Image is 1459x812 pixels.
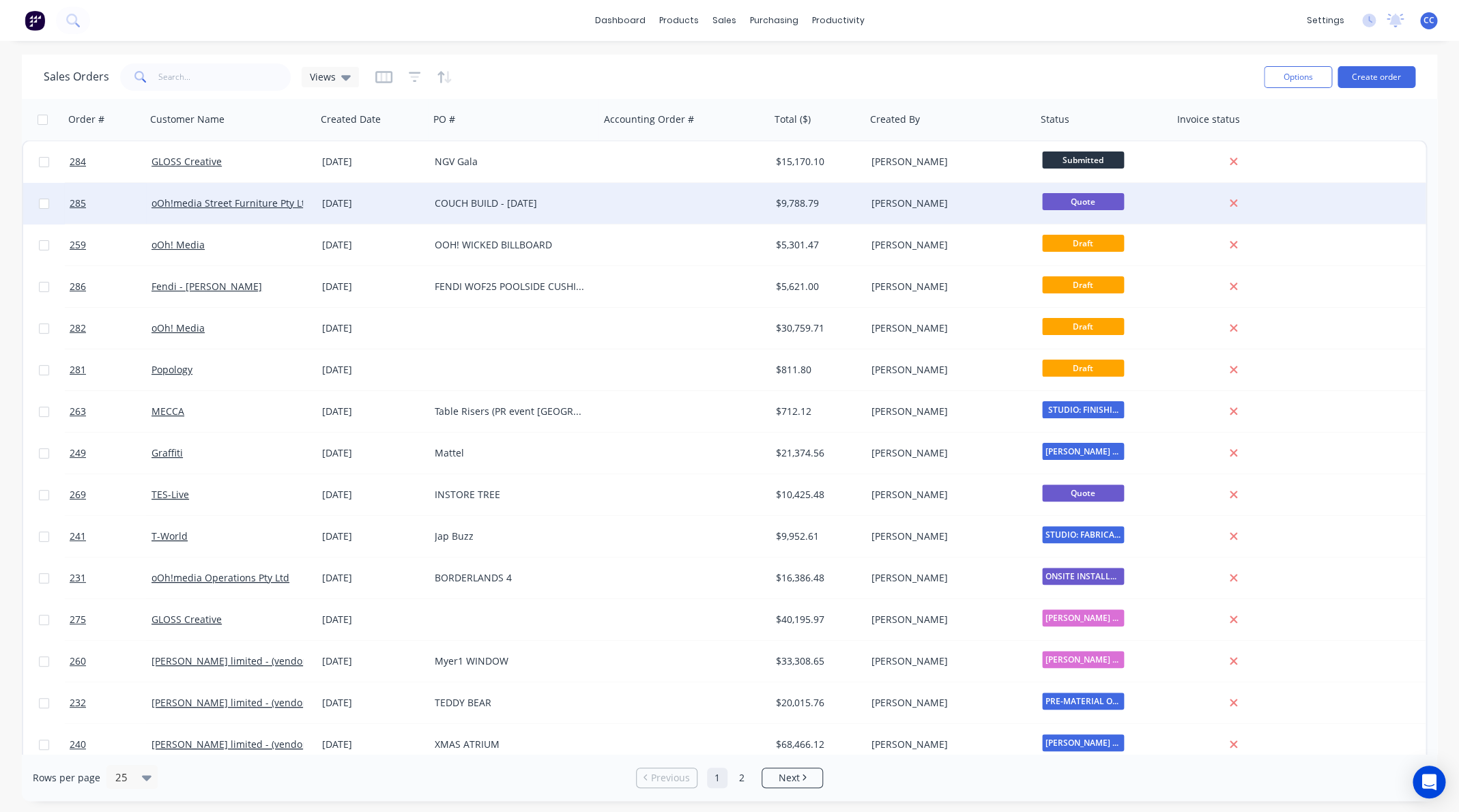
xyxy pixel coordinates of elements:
[70,654,86,668] span: 260
[805,10,871,31] div: productivity
[44,70,109,83] h1: Sales Orders
[871,613,1023,626] div: [PERSON_NAME]
[435,155,586,169] div: NGV Gala
[743,10,805,31] div: purchasing
[871,488,1023,502] div: [PERSON_NAME]
[322,321,424,335] div: [DATE]
[435,530,586,543] div: Jap Buzz
[151,738,356,751] a: [PERSON_NAME] limited - (vendor #7008950)
[871,696,1023,710] div: [PERSON_NAME]
[70,349,151,390] a: 281
[151,197,311,209] a: oOh!media Street Furniture Pty Ltd
[322,197,424,210] div: [DATE]
[435,654,586,668] div: Myer1 WINDOW
[70,155,86,169] span: 284
[70,391,151,432] a: 263
[70,530,86,543] span: 241
[871,571,1023,585] div: [PERSON_NAME]
[70,682,151,723] a: 232
[1042,360,1124,377] span: Draft
[435,738,586,751] div: XMAS ATRIUM
[151,363,192,376] a: Popology
[1264,66,1332,88] button: Options
[435,405,586,418] div: Table Risers (PR event [GEOGRAPHIC_DATA])
[70,224,151,265] a: 259
[68,113,104,126] div: Order #
[322,238,424,252] div: [DATE]
[25,10,45,31] img: Factory
[776,446,856,460] div: $21,374.56
[70,238,86,252] span: 259
[70,696,86,710] span: 232
[151,613,222,626] a: GLOSS Creative
[1413,766,1445,798] div: Open Intercom Messenger
[871,405,1023,418] div: [PERSON_NAME]
[776,738,856,751] div: $68,466.12
[776,238,856,252] div: $5,301.47
[631,768,828,788] ul: Pagination
[70,557,151,598] a: 231
[321,113,381,126] div: Created Date
[70,141,151,182] a: 284
[435,488,586,502] div: INSTORE TREE
[70,363,86,377] span: 281
[70,308,151,349] a: 282
[151,321,205,334] a: oOh! Media
[151,488,189,501] a: TES-Live
[1300,10,1351,31] div: settings
[706,10,743,31] div: sales
[322,613,424,626] div: [DATE]
[322,654,424,668] div: [DATE]
[588,10,652,31] a: dashboard
[435,238,586,252] div: OOH! WICKED BILLBOARD
[871,654,1023,668] div: [PERSON_NAME]
[778,771,799,785] span: Next
[1042,651,1124,668] span: [PERSON_NAME] - DESIGN
[870,113,920,126] div: Created By
[310,70,336,84] span: Views
[1177,113,1240,126] div: Invoice status
[776,405,856,418] div: $712.12
[871,446,1023,460] div: [PERSON_NAME]
[776,363,856,377] div: $811.80
[322,155,424,169] div: [DATE]
[70,599,151,640] a: 275
[151,654,356,667] a: [PERSON_NAME] limited - (vendor #7008950)
[435,446,586,460] div: Mattel
[776,155,856,169] div: $15,170.10
[652,10,706,31] div: products
[151,155,222,168] a: GLOSS Creative
[322,446,424,460] div: [DATE]
[1042,609,1124,626] span: [PERSON_NAME] - DESIGN
[70,613,86,626] span: 275
[1042,526,1124,543] span: STUDIO: FABRICA...
[322,280,424,293] div: [DATE]
[151,280,262,293] a: Fendi - [PERSON_NAME]
[1042,401,1124,418] span: STUDIO: FINISHI...
[707,768,727,788] a: Page 1 is your current page
[435,571,586,585] div: BORDERLANDS 4
[70,183,151,224] a: 285
[776,696,856,710] div: $20,015.76
[1042,484,1124,502] span: Quote
[1042,693,1124,710] span: PRE-MATERIAL OR...
[435,197,586,210] div: COUCH BUILD - [DATE]
[70,641,151,682] a: 260
[151,530,188,542] a: T-World
[70,724,151,765] a: 240
[151,405,184,418] a: MECCA
[871,238,1023,252] div: [PERSON_NAME]
[435,280,586,293] div: FENDI WOF25 POOLSIDE CUSHIONS & SCATTERS40X40
[871,530,1023,543] div: [PERSON_NAME]
[871,197,1023,210] div: [PERSON_NAME]
[604,113,694,126] div: Accounting Order #
[151,446,183,459] a: Graffiti
[70,571,86,585] span: 231
[70,266,151,307] a: 286
[151,571,289,584] a: oOh!media Operations Pty Ltd
[776,530,856,543] div: $9,952.61
[776,280,856,293] div: $5,621.00
[151,238,205,251] a: oOh! Media
[776,197,856,210] div: $9,788.79
[762,771,822,785] a: Next page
